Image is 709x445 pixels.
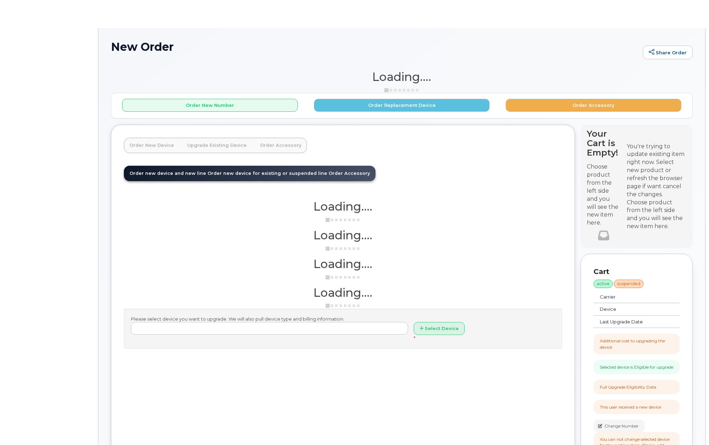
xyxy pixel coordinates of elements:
h1: Loading.... [124,258,562,270]
div: You're trying to update existing item right now. Select new product or refresh the browser page i... [627,143,686,199]
img: ajax-loader-3a6953c30dc77f0bf724df975f13086db4f4c1262e45940f03d1251963f1bf2e.gif [325,303,360,308]
button: Select Device [414,322,465,335]
td: Carrier [594,291,664,303]
div: active [594,280,613,288]
img: ajax-loader-3a6953c30dc77f0bf724df975f13086db4f4c1262e45940f03d1251963f1bf2e.gif [325,246,360,251]
span: Order Accessory [329,171,370,176]
div: Choose product from the left side and you will see the new item here. [627,199,686,231]
h1: Loading.... [124,229,562,241]
p: Cart [594,267,680,277]
img: ajax-loader-3a6953c30dc77f0bf724df975f13086db4f4c1262e45940f03d1251963f1bf2e.gif [384,88,419,93]
a: Upgrade Existing Device [182,138,252,153]
img: ajax-loader-3a6953c30dc77f0bf724df975f13086db4f4c1262e45940f03d1251963f1bf2e.gif [325,217,360,222]
h1: New Order [111,41,639,53]
td: Device [594,303,664,316]
button: Order Replacement Device [314,99,490,112]
h1: Loading.... [111,70,693,83]
img: ajax-loader-3a6953c30dc77f0bf724df975f13086db4f4c1262e45940f03d1251963f1bf2e.gif [325,275,360,280]
a: Share Order [643,46,693,60]
h1: Loading.... [124,286,562,299]
button: Order New Number [122,99,298,112]
p: Choose product from the left side and you will see the new item here. [587,163,620,227]
div: This user received a new device [600,404,661,410]
div: Full Upgrade Eligibility Date [600,384,656,390]
button: Change Number [594,420,645,432]
div: Additional cost to upgrading the device [600,338,673,350]
td: Last Upgrade Date [594,316,664,328]
span: Change Number [604,423,639,429]
button: Order Accessory [506,99,681,112]
div: Please select device you want to upgrade. We will also pull device type and billing information. [124,309,562,349]
h4: Your Cart is Empty! [587,129,620,157]
a: Order Accessory [254,138,307,153]
div: Selected device is Eligible for upgrade [600,364,673,370]
h1: Loading.... [124,200,562,213]
span: Order new device and new line [129,171,206,176]
div: suspended [614,280,644,288]
a: Order New Device [124,138,180,153]
span: Order new device for existing or suspended line [208,171,327,176]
